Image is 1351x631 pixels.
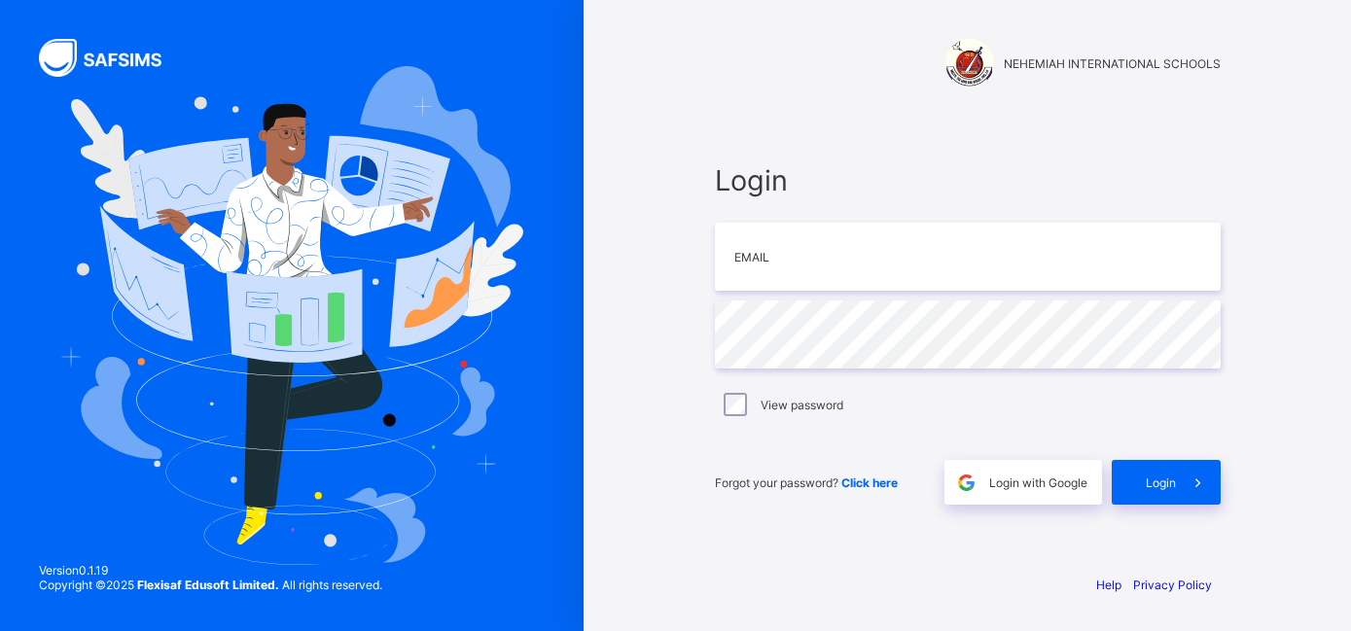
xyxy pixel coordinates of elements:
a: Privacy Policy [1133,578,1212,592]
a: Click here [841,475,898,490]
span: NEHEMIAH INTERNATIONAL SCHOOLS [1004,56,1221,71]
span: Forgot your password? [715,475,898,490]
a: Help [1096,578,1121,592]
img: SAFSIMS Logo [39,39,185,77]
strong: Flexisaf Edusoft Limited. [137,578,279,592]
img: Hero Image [60,66,523,564]
span: Version 0.1.19 [39,563,382,578]
span: Login [715,163,1221,197]
img: google.396cfc9801f0270233282035f929180a.svg [955,472,978,494]
span: Login [1146,475,1176,490]
span: Login with Google [989,475,1087,490]
span: Copyright © 2025 All rights reserved. [39,578,382,592]
label: View password [761,398,843,412]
